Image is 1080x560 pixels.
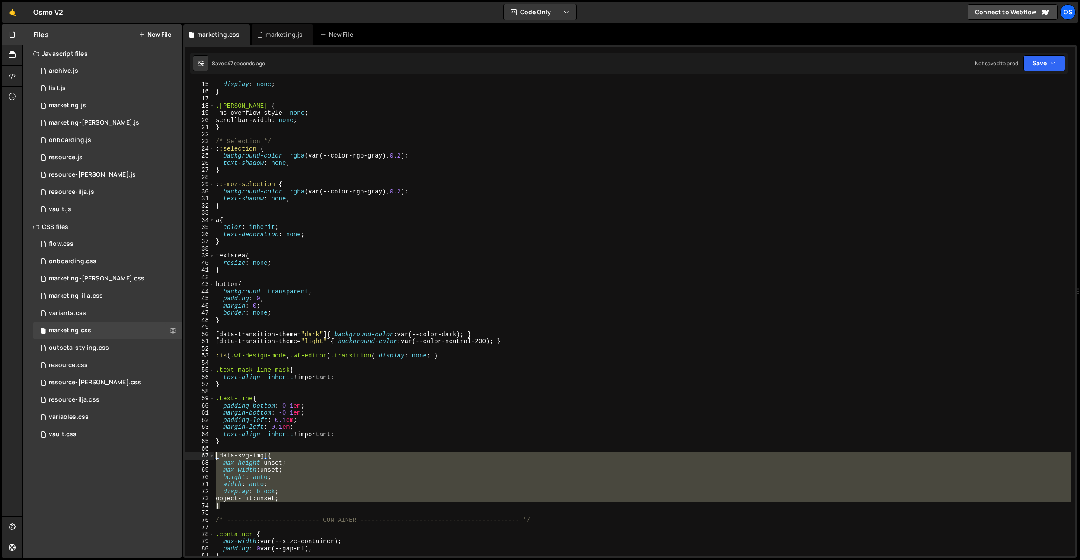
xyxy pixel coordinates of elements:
div: 44 [185,288,214,296]
div: 41 [185,267,214,274]
div: 15 [185,81,214,88]
div: 62 [185,417,214,424]
div: 67 [185,452,214,460]
div: 16596/45424.js [33,114,182,132]
div: onboarding.css [49,257,96,265]
div: 16596/46195.js [33,183,182,201]
div: resource-ilja.css [49,396,99,404]
div: 69 [185,467,214,474]
div: marketing.js [265,30,303,39]
a: Connect to Webflow [968,4,1058,20]
div: 16596/48092.js [33,132,182,149]
div: 16596/45153.css [33,426,182,443]
div: 78 [185,531,214,538]
a: Os [1060,4,1076,20]
div: marketing.js [49,102,86,109]
div: 16596/46199.css [33,357,182,374]
div: 16596/45422.js [33,97,182,114]
div: 26 [185,160,214,167]
div: 23 [185,138,214,145]
div: 59 [185,395,214,402]
div: 52 [185,345,214,353]
div: 70 [185,474,214,481]
div: 16596/47552.css [33,235,182,253]
div: 27 [185,167,214,174]
div: resource-[PERSON_NAME].js [49,171,136,179]
div: CSS files [23,218,182,235]
a: 🤙 [2,2,23,23]
div: 16596/46198.css [33,391,182,409]
div: vault.css [49,431,77,438]
div: resource-[PERSON_NAME].css [49,379,141,386]
div: 17 [185,95,214,103]
div: 65 [185,438,214,445]
div: 42 [185,274,214,281]
div: 33 [185,209,214,217]
div: 40 [185,260,214,267]
div: vault.js [49,206,71,213]
div: 16596/45156.css [33,339,182,357]
div: resource-ilja.js [49,188,94,196]
div: 60 [185,402,214,410]
div: 16596/45446.css [33,322,182,339]
div: New File [320,30,356,39]
div: marketing.css [49,327,91,335]
div: 47 seconds ago [227,60,265,67]
button: Code Only [504,4,576,20]
div: flow.css [49,240,73,248]
div: 38 [185,245,214,253]
div: 16 [185,88,214,96]
button: Save [1023,55,1065,71]
div: 39 [185,252,214,260]
div: 49 [185,324,214,331]
div: 16596/46183.js [33,149,182,166]
div: 32 [185,203,214,210]
div: 22 [185,131,214,138]
div: 72 [185,488,214,496]
div: 45 [185,295,214,303]
div: 51 [185,338,214,345]
div: 79 [185,538,214,545]
div: marketing.css [197,30,240,39]
div: Javascript files [23,45,182,62]
div: 75 [185,509,214,517]
div: 53 [185,352,214,360]
div: 50 [185,331,214,338]
div: 47 [185,309,214,317]
div: outseta-styling.css [49,344,109,352]
div: 18 [185,103,214,110]
div: 31 [185,195,214,203]
div: 16596/46194.js [33,166,182,183]
div: 16596/46210.js [33,62,182,80]
div: 25 [185,152,214,160]
button: New File [139,31,171,38]
div: 37 [185,238,214,245]
div: 64 [185,431,214,438]
div: 16596/45133.js [33,201,182,218]
div: onboarding.js [49,136,91,144]
div: 34 [185,217,214,224]
div: list.js [49,84,66,92]
div: 56 [185,374,214,381]
div: Osmo V2 [33,7,63,17]
div: resource.css [49,361,88,369]
div: 68 [185,460,214,467]
div: 77 [185,524,214,531]
div: 21 [185,124,214,131]
div: 20 [185,117,214,124]
div: 57 [185,381,214,388]
div: Not saved to prod [975,60,1018,67]
div: 16596/46284.css [33,270,182,287]
div: 35 [185,224,214,231]
div: 66 [185,445,214,453]
div: Saved [212,60,265,67]
div: marketing-[PERSON_NAME].js [49,119,139,127]
div: 16596/47731.css [33,287,182,305]
div: resource.js [49,154,83,161]
div: 16596/46196.css [33,374,182,391]
div: 54 [185,360,214,367]
div: 71 [185,481,214,488]
div: 19 [185,109,214,117]
div: 24 [185,145,214,153]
